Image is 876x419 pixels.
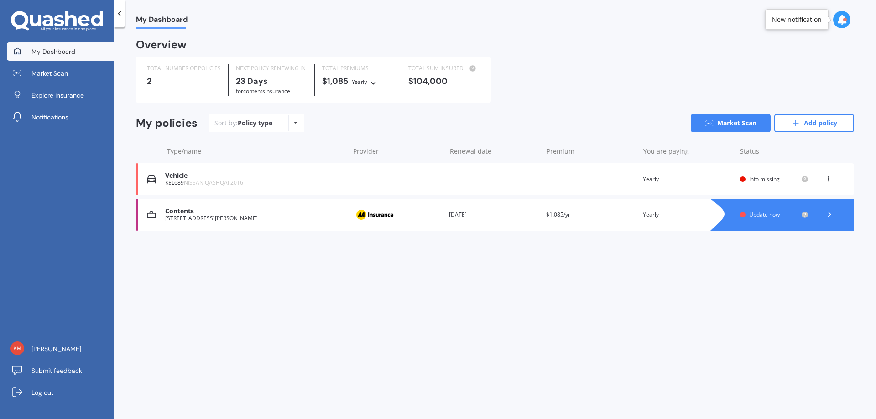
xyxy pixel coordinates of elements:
[167,147,346,156] div: Type/name
[643,210,733,219] div: Yearly
[749,211,780,218] span: Update now
[136,15,188,27] span: My Dashboard
[7,42,114,61] a: My Dashboard
[31,366,82,375] span: Submit feedback
[7,383,114,402] a: Log out
[546,211,570,218] span: $1,085/yr
[7,64,114,83] a: Market Scan
[10,341,24,355] img: 73a7c669e82c8a7451407adb6047e593
[147,64,221,73] div: TOTAL NUMBER OF POLICIES
[547,147,636,156] div: Premium
[740,147,808,156] div: Status
[147,175,156,184] img: Vehicle
[352,78,367,87] div: Yearly
[749,175,780,183] span: Info missing
[7,86,114,104] a: Explore insurance
[236,76,268,87] b: 23 Days
[165,215,344,222] div: [STREET_ADDRESS][PERSON_NAME]
[31,388,53,397] span: Log out
[691,114,771,132] a: Market Scan
[165,172,344,180] div: Vehicle
[165,180,344,186] div: KEL689
[7,108,114,126] a: Notifications
[147,77,221,86] div: 2
[450,147,539,156] div: Renewal date
[7,362,114,380] a: Submit feedback
[184,179,243,186] span: NISSAN QASHQAI 2016
[352,206,397,223] img: AA
[31,344,81,353] span: [PERSON_NAME]
[643,147,733,156] div: You are paying
[147,210,156,219] img: Contents
[31,113,68,122] span: Notifications
[7,340,114,358] a: [PERSON_NAME]
[31,47,75,56] span: My Dashboard
[408,64,480,73] div: TOTAL SUM INSURED
[136,117,198,130] div: My policies
[408,77,480,86] div: $104,000
[449,210,539,219] div: [DATE]
[165,207,344,215] div: Contents
[136,40,187,49] div: Overview
[353,147,443,156] div: Provider
[643,175,733,184] div: Yearly
[772,15,822,24] div: New notification
[238,119,272,128] div: Policy type
[31,91,84,100] span: Explore insurance
[31,69,68,78] span: Market Scan
[774,114,854,132] a: Add policy
[236,87,290,95] span: for Contents insurance
[236,64,307,73] div: NEXT POLICY RENEWING IN
[322,77,393,87] div: $1,085
[322,64,393,73] div: TOTAL PREMIUMS
[214,119,272,128] div: Sort by:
